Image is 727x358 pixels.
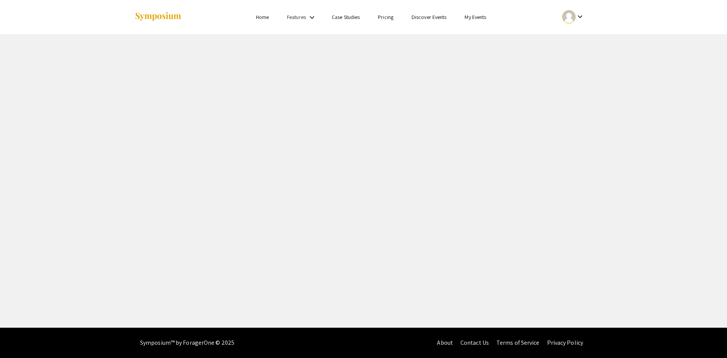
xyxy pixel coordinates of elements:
a: Contact Us [460,339,489,347]
a: Features [287,14,306,20]
button: Expand account dropdown [554,8,593,25]
a: Home [256,14,269,20]
a: Terms of Service [496,339,540,347]
a: Privacy Policy [547,339,583,347]
div: Symposium™ by ForagerOne © 2025 [140,328,234,358]
mat-icon: Expand account dropdown [576,12,585,21]
a: My Events [465,14,486,20]
iframe: Chat [6,324,32,352]
a: About [437,339,453,347]
a: Discover Events [412,14,447,20]
a: Case Studies [332,14,360,20]
a: Pricing [378,14,393,20]
img: Symposium by ForagerOne [134,12,182,22]
mat-icon: Expand Features list [307,13,317,22]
